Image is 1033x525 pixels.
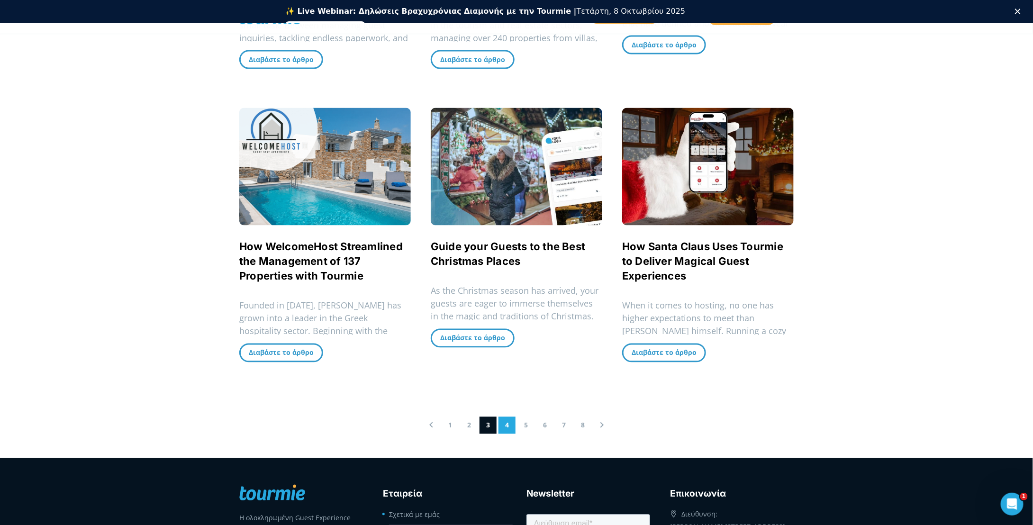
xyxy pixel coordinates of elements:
[431,329,515,348] a: Διαβάστε το άρθρο
[536,417,553,434] a: 6
[480,417,497,434] a: 3
[622,299,794,504] p: When it comes to hosting, no one has higher expectations to meet than [PERSON_NAME] himself. Runn...
[389,510,440,519] a: Σχετικά με εμάς
[249,348,314,357] span: Διαβάστε το άρθρο
[239,50,323,69] a: Διαβάστε το άρθρο
[431,285,602,438] p: As the Christmas season has arrived, your guests are eager to immerse themselves in the magic and...
[517,417,535,434] a: 5
[440,55,505,64] span: Διαβάστε το άρθρο
[285,7,577,16] b: ✨ Live Webinar: Δηλώσεις Βραχυχρόνιας Διαμονής με την Tourmie |
[442,417,459,434] a: 1
[440,334,505,343] span: Διαβάστε το άρθρο
[249,55,314,64] span: Διαβάστε το άρθρο
[632,40,697,49] span: Διαβάστε το άρθρο
[670,487,794,501] h3: Eπικοινωνία
[285,21,365,33] a: Εγγραφείτε δωρεάν
[431,50,515,69] a: Διαβάστε το άρθρο
[555,417,572,434] a: 7
[498,417,516,434] a: 4
[622,241,783,282] a: How Santa Claus Uses Tourmie to Deliver Magical Guest Experiences
[622,344,706,362] a: Διαβάστε το άρθρο
[1020,493,1028,500] span: 1
[632,348,697,357] span: Διαβάστε το άρθρο
[431,241,585,268] a: Guide your Guests to the Best Christmas Places
[1015,9,1024,14] div: Close
[461,417,478,434] a: 2
[526,487,650,501] h3: Newsletter
[285,7,685,16] div: Τετάρτη, 8 Οκτωβρίου 2025
[239,344,323,362] a: Διαβάστε το άρθρο
[1001,493,1024,516] iframe: Intercom live chat
[383,487,507,501] h3: Εταιρεία
[239,241,403,282] a: How WelcomeHost Streamlined the Management of 137 Properties with Tourmie
[622,36,706,54] a: Διαβάστε το άρθρο
[574,417,591,434] a: 8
